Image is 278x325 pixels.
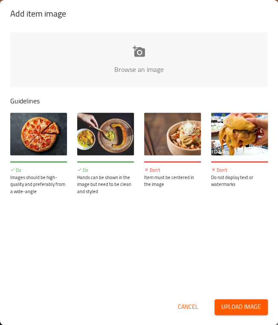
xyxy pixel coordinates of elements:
img: guide-img-4@3x.jpg [211,113,268,155]
p: Hands can be shown in the image but need to be clean and styled [77,174,134,195]
button: Upload image [214,299,268,315]
button: Cancel [174,299,202,315]
span: Upload image [221,302,261,312]
p: Don't [144,167,201,174]
p: Guidelines [10,96,268,106]
p: Item must be centered in the image [144,174,201,188]
p: Don't [211,167,268,174]
span: Cancel [178,302,198,312]
img: guide-img-3@3x.jpg [144,113,201,155]
p: Do not display text or watermarks [211,174,268,188]
p: Images should be high-quality and preferably from a wide-angle [10,174,67,195]
img: guide-img-2@3x.jpg [77,113,134,155]
p: Do [77,167,134,174]
h2: Add item image [10,7,268,20]
p: Do [10,167,67,174]
img: guide-img-1@3x.jpg [10,113,67,155]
